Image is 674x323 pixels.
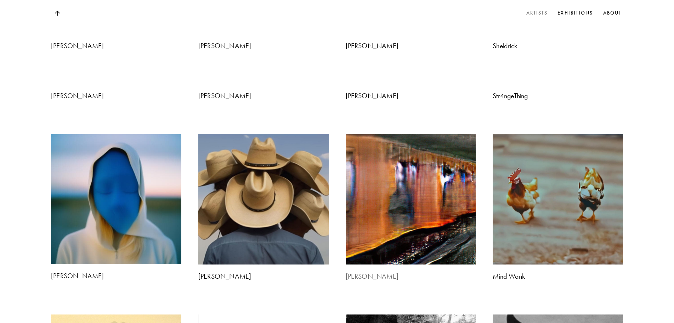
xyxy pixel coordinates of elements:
[556,8,594,18] a: Exhibitions
[198,134,329,264] img: Artist Profile
[51,34,181,50] a: [PERSON_NAME]
[493,272,525,280] b: Mind Wank
[493,134,623,281] a: Artist ProfileMind Wank
[51,41,104,50] b: [PERSON_NAME]
[346,91,399,100] b: [PERSON_NAME]
[198,84,329,100] a: [PERSON_NAME]
[493,84,623,100] a: Str4ngeThing
[346,134,476,281] a: Artist Profile[PERSON_NAME]
[493,91,528,100] b: Str4ngeThing
[346,272,399,280] b: [PERSON_NAME]
[51,272,104,280] b: [PERSON_NAME]
[51,134,181,264] img: Artist Profile
[51,134,181,280] a: Artist Profile[PERSON_NAME]
[198,34,329,50] a: [PERSON_NAME]
[346,41,399,50] b: [PERSON_NAME]
[493,41,517,50] b: Sheldrick
[198,91,251,100] b: [PERSON_NAME]
[346,34,476,50] a: [PERSON_NAME]
[198,134,329,281] a: Artist Profile[PERSON_NAME]
[346,84,476,100] a: [PERSON_NAME]
[525,8,549,18] a: Artists
[55,11,60,16] img: Top
[342,131,479,268] img: Artist Profile
[198,272,251,280] b: [PERSON_NAME]
[198,41,251,50] b: [PERSON_NAME]
[51,84,181,100] a: [PERSON_NAME]
[602,8,623,18] a: About
[493,34,623,50] a: Sheldrick
[51,91,104,100] b: [PERSON_NAME]
[493,134,623,264] img: Artist Profile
